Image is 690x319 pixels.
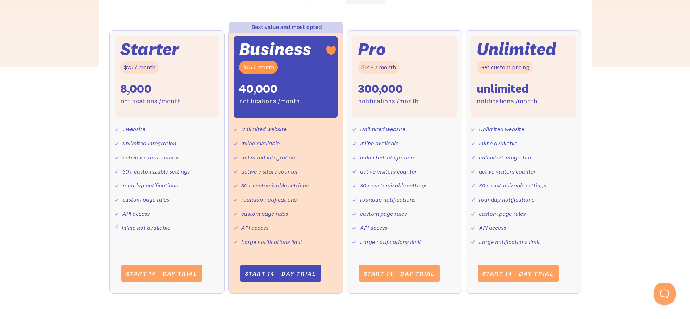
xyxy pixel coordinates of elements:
a: active visitors counter [479,168,536,175]
div: 8,000 [120,81,151,96]
div: Large notifications limit [360,237,421,247]
div: 30+ customizable settings [241,180,309,191]
div: $149 / month [358,61,400,74]
div: Starter [120,41,179,57]
div: unlimited [477,81,528,96]
div: Unlimited website [360,124,405,134]
a: roundup notifications [122,182,178,189]
div: notifications /month [239,96,300,107]
div: API access [479,223,506,233]
a: roundup notifications [360,196,415,203]
div: Business [239,41,311,57]
div: $25 / month [120,61,159,74]
div: Unlimited website [241,124,287,134]
div: API access [360,223,387,233]
a: custom page rules [122,196,169,203]
div: 30+ customizable settings [479,180,546,191]
a: roundup notifications [479,196,534,203]
div: 30+ customizable settings [122,166,190,177]
a: Start 14 - day trial [359,265,440,282]
div: notifications /month [477,96,538,107]
div: unlimited integration [479,152,533,163]
div: Inline available [360,138,398,149]
div: Unlimited [477,41,556,57]
div: 40,000 [239,81,277,96]
div: Inline available [479,138,517,149]
a: Start 14 - day trial [478,265,559,282]
div: 30+ customizable settings [360,180,427,191]
div: Inline not available [122,223,170,233]
div: 1 website [122,124,145,134]
div: $75 / month [239,61,278,74]
div: API access [122,208,150,219]
div: unlimited integration [241,152,295,163]
iframe: Toggle Customer Support [654,283,676,304]
a: custom page rules [241,210,288,217]
div: Get custom pricing [477,61,533,74]
a: custom page rules [479,210,526,217]
div: 300,000 [358,81,403,96]
div: Large notifications limit [241,237,302,247]
a: Start 14 - day trial [240,265,321,282]
div: unlimited integration [122,138,176,149]
a: custom page rules [360,210,407,217]
div: Unlimited website [479,124,524,134]
div: Pro [358,41,386,57]
a: roundup notifications [241,196,297,203]
a: Start 14 - day trial [121,265,202,282]
div: notifications /month [358,96,419,107]
a: active visitors counter [360,168,417,175]
div: Large notifications limit [479,237,540,247]
a: active visitors counter [241,168,298,175]
a: active visitors counter [122,154,179,161]
div: unlimited integration [360,152,414,163]
div: API access [241,223,268,233]
div: Inline available [241,138,280,149]
div: notifications /month [120,96,181,107]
